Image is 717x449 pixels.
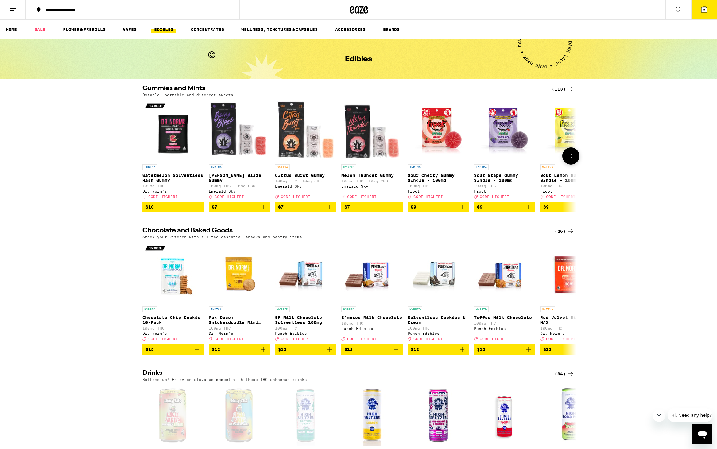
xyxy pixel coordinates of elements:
[151,26,176,33] a: EDIBLES
[275,100,336,161] img: Emerald Sky - Citrus Burst Gummy
[3,26,20,33] a: HOME
[142,228,545,235] h2: Chocolate and Baked Goods
[345,56,372,63] h1: Edibles
[540,100,602,161] img: Froot - Sour Lemon Gummy Single - 100mg
[474,321,535,325] p: 100mg THC
[142,306,157,312] p: HYBRID
[408,189,469,193] div: Froot
[540,385,602,446] img: Pabst Labs - Cherry Limeade High Soda Pop Seltzer - 25mg
[540,189,602,193] div: Froot
[540,331,602,335] div: Dr. Norm's
[209,242,270,303] img: Dr. Norm's - Max Dose: Snickerdoodle Mini Cookie - Indica
[692,424,712,444] iframe: Button to launch messaging window
[474,189,535,193] div: Froot
[341,184,403,188] div: Emerald Sky
[275,100,336,202] a: Open page for Citrus Burst Gummy from Emerald Sky
[209,242,270,344] a: Open page for Max Dose: Snickerdoodle Mini Cookie - Indica from Dr. Norm's
[275,179,336,183] p: 100mg THC: 10mg CBD
[142,370,545,377] h2: Drinks
[540,306,555,312] p: SATIVA
[408,173,469,183] p: Sour Cherry Gummy Single - 100mg
[142,235,304,239] p: Stock your kitchen with all the essential snacks and pantry items.
[142,85,545,93] h2: Gummies and Mints
[540,242,602,344] a: Open page for Red Velvet Mini Cookie MAX from Dr. Norm's
[341,326,403,330] div: Punch Edibles
[209,173,270,183] p: [PERSON_NAME] Blaze Gummy
[341,344,403,355] button: Add to bag
[209,100,270,161] img: Emerald Sky - Berry Blaze Gummy
[474,100,535,202] a: Open page for Sour Grape Gummy Single - 100mg from Froot
[188,26,227,33] a: CONCENTRATES
[209,331,270,335] div: Dr. Norm's
[552,85,575,93] a: (113)
[408,100,469,202] a: Open page for Sour Cherry Gummy Single - 100mg from Froot
[142,331,204,335] div: Dr. Norm's
[408,242,469,344] a: Open page for Solventless Cookies N' Cream from Punch Edibles
[540,100,602,202] a: Open page for Sour Lemon Gummy Single - 100mg from Froot
[142,184,204,188] p: 100mg THC
[668,408,712,422] iframe: Message from company
[413,337,443,341] span: CODE HIGHFRI
[474,242,535,303] img: Punch Edibles - Toffee Milk Chocolate
[215,195,244,199] span: CODE HIGHFRI
[142,377,309,381] p: Bottoms up! Enjoy an elevated moment with these THC-enhanced drinks.
[142,93,236,97] p: Dosable, portable and discreet sweets.
[341,321,403,325] p: 100mg THC
[408,202,469,212] button: Add to bag
[341,202,403,212] button: Add to bag
[341,179,403,183] p: 100mg THC: 10mg CBD
[281,337,310,341] span: CODE HIGHFRI
[278,347,286,352] span: $12
[474,202,535,212] button: Add to bag
[142,326,204,330] p: 100mg THC
[411,205,416,209] span: $9
[142,315,204,325] p: Chocolate Chip Cookie 10-Pack
[142,173,204,183] p: Watermelon Solventless Hash Gummy
[212,347,220,352] span: $12
[477,347,485,352] span: $12
[555,370,575,377] a: (34)
[408,242,469,303] img: Punch Edibles - Solventless Cookies N' Cream
[540,344,602,355] button: Add to bag
[474,344,535,355] button: Add to bag
[474,315,535,320] p: Toffee Milk Chocolate
[411,347,419,352] span: $12
[344,347,353,352] span: $12
[408,385,469,446] img: Pabst Labs - Midnight Berries 10:3:2 High Seltzer
[474,326,535,330] div: Punch Edibles
[238,26,321,33] a: WELLNESS, TINCTURES & CAPSULES
[477,205,483,209] span: $9
[209,326,270,330] p: 108mg THC
[344,205,350,209] span: $7
[278,205,284,209] span: $7
[275,173,336,178] p: Citrus Burst Gummy
[148,337,178,341] span: CODE HIGHFRI
[540,173,602,183] p: Sour Lemon Gummy Single - 100mg
[341,100,403,161] img: Emerald Sky - Melon Thunder Gummy
[209,344,270,355] button: Add to bag
[275,326,336,330] p: 100mg THC
[480,337,509,341] span: CODE HIGHFRI
[341,100,403,202] a: Open page for Melon Thunder Gummy from Emerald Sky
[142,242,204,303] img: Dr. Norm's - Chocolate Chip Cookie 10-Pack
[543,347,552,352] span: $12
[341,306,356,312] p: HYBRID
[408,331,469,335] div: Punch Edibles
[546,337,576,341] span: CODE HIGHFRI
[142,100,204,161] img: Dr. Norm's - Watermelon Solventless Hash Gummy
[145,205,154,209] span: $10
[209,315,270,325] p: Max Dose: Snickerdoodle Mini Cookie - Indica
[142,344,204,355] button: Add to bag
[209,100,270,202] a: Open page for Berry Blaze Gummy from Emerald Sky
[408,164,422,170] p: INDICA
[142,100,204,202] a: Open page for Watermelon Solventless Hash Gummy from Dr. Norm's
[142,164,157,170] p: INDICA
[60,26,109,33] a: FLOWER & PREROLLS
[474,306,489,312] p: HYBRID
[341,242,403,303] img: Punch Edibles - S'mores Milk Chocolate
[347,195,377,199] span: CODE HIGHFRI
[653,410,665,422] iframe: Close message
